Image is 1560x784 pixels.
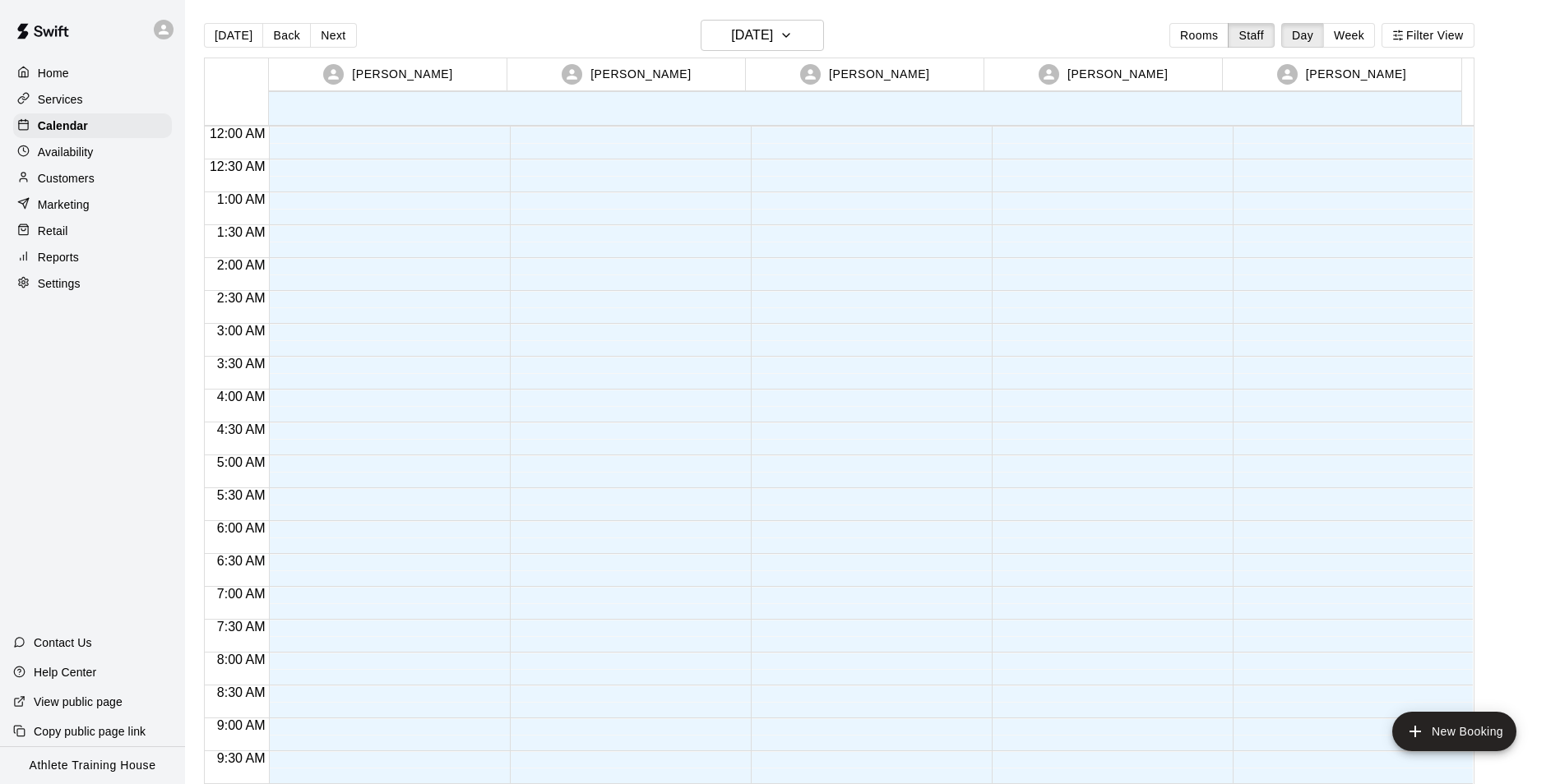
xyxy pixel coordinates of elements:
p: View public page [34,694,123,710]
span: 2:00 AM [213,258,270,272]
p: Marketing [38,196,90,213]
button: Day [1281,23,1324,48]
span: 2:30 AM [213,291,270,305]
span: 5:30 AM [213,488,270,502]
p: [PERSON_NAME] [829,66,929,83]
span: 6:00 AM [213,521,270,535]
span: 5:00 AM [213,455,270,469]
p: Reports [38,249,79,265]
a: Home [13,61,172,85]
p: [PERSON_NAME] [1306,66,1406,83]
a: Services [13,87,172,112]
button: Back [262,23,311,48]
span: 9:30 AM [213,751,270,765]
p: Retail [38,223,68,239]
p: Athlete Training House [30,757,156,774]
a: Customers [13,166,172,191]
p: Copy public page link [34,723,146,740]
a: Calendar [13,113,172,138]
button: Next [310,23,356,48]
button: Rooms [1169,23,1229,48]
button: Filter View [1382,23,1474,48]
span: 4:00 AM [213,390,270,404]
span: 3:30 AM [213,357,270,371]
span: 9:00 AM [213,718,270,732]
span: 8:30 AM [213,685,270,699]
p: Home [38,65,69,81]
span: 1:00 AM [213,192,270,206]
span: 1:30 AM [213,225,270,239]
span: 12:30 AM [206,159,270,173]
h6: [DATE] [731,24,773,47]
p: [PERSON_NAME] [352,66,452,83]
a: Reports [13,245,172,270]
a: Retail [13,219,172,243]
p: Help Center [34,664,96,680]
button: Week [1323,23,1375,48]
button: Staff [1228,23,1275,48]
button: [DATE] [701,20,824,51]
a: Settings [13,271,172,296]
button: [DATE] [204,23,263,48]
p: Availability [38,144,94,160]
span: 8:00 AM [213,653,270,666]
span: 3:00 AM [213,324,270,338]
p: Settings [38,275,81,292]
span: 4:30 AM [213,422,270,436]
span: 7:30 AM [213,620,270,634]
p: [PERSON_NAME] [590,66,691,83]
span: 7:00 AM [213,587,270,601]
p: Contact Us [34,634,92,651]
a: Availability [13,140,172,164]
span: 12:00 AM [206,127,270,141]
span: 6:30 AM [213,554,270,568]
a: Marketing [13,192,172,217]
p: Customers [38,170,95,187]
p: [PERSON_NAME] [1067,66,1168,83]
button: add [1392,712,1516,751]
p: Services [38,91,83,108]
p: Calendar [38,118,88,134]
